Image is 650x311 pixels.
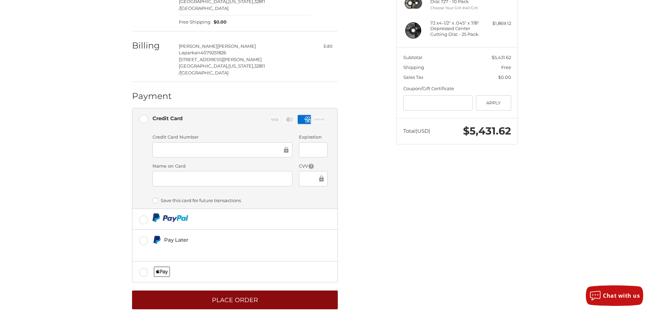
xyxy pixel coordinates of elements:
li: Choose Your Grit #40 Grit [430,5,482,11]
span: [GEOGRAPHIC_DATA], [179,63,228,69]
button: Chat with us [586,285,643,306]
iframe: Secure Credit Card Frame - Expiration Date [304,146,322,154]
span: Shipping [403,65,424,70]
button: Edit [318,41,338,51]
h4: 72 x 4-1/2" x .045" x 7/8" Depressed Center Cutting Disc - 25 Pack [430,20,482,37]
span: Free [501,65,511,70]
span: Subtotal [403,55,422,60]
span: $5,431.62 [492,55,511,60]
div: Credit Card [153,113,183,124]
span: [GEOGRAPHIC_DATA] [180,70,229,75]
span: $5,431.62 [463,125,511,137]
input: Gift Certificate or Coupon Code [403,95,473,111]
label: CVV [299,163,327,170]
span: $0.00 [211,19,227,26]
label: Expiration [299,134,327,141]
span: [GEOGRAPHIC_DATA] [180,5,229,11]
label: Save this card for future transactions [153,198,328,203]
div: Pay Later [164,234,291,245]
span: Free Shipping [179,19,211,26]
span: [STREET_ADDRESS][PERSON_NAME] [179,57,262,62]
span: [PERSON_NAME] [179,43,217,49]
iframe: Secure Credit Card Frame - Credit Card Number [157,146,283,154]
span: 4079251826 [200,50,226,55]
button: Apply [476,95,511,111]
img: PayPal icon [153,213,188,222]
span: $0.00 [498,74,511,80]
h2: Billing [132,40,172,51]
img: Pay Later icon [153,236,161,244]
span: [PERSON_NAME] [217,43,256,49]
span: Total (USD) [403,128,430,134]
button: Place Order [132,291,338,309]
img: Applepay icon [154,267,170,277]
iframe: Secure Credit Card Frame - Cardholder Name [157,175,288,183]
span: 32811 / [179,63,265,75]
h2: Payment [132,91,172,101]
span: Sales Tax [403,74,423,80]
label: Name on Card [153,163,292,170]
span: [US_STATE], [228,63,254,69]
label: Credit Card Number [153,134,292,141]
span: Laparkan [179,50,200,55]
iframe: PayPal Message 1 [153,247,291,253]
iframe: Secure Credit Card Frame - CVV [304,175,317,183]
div: $1,869.12 [484,20,511,27]
span: Chat with us [603,292,640,299]
div: Coupon/Gift Certificate [403,85,511,92]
